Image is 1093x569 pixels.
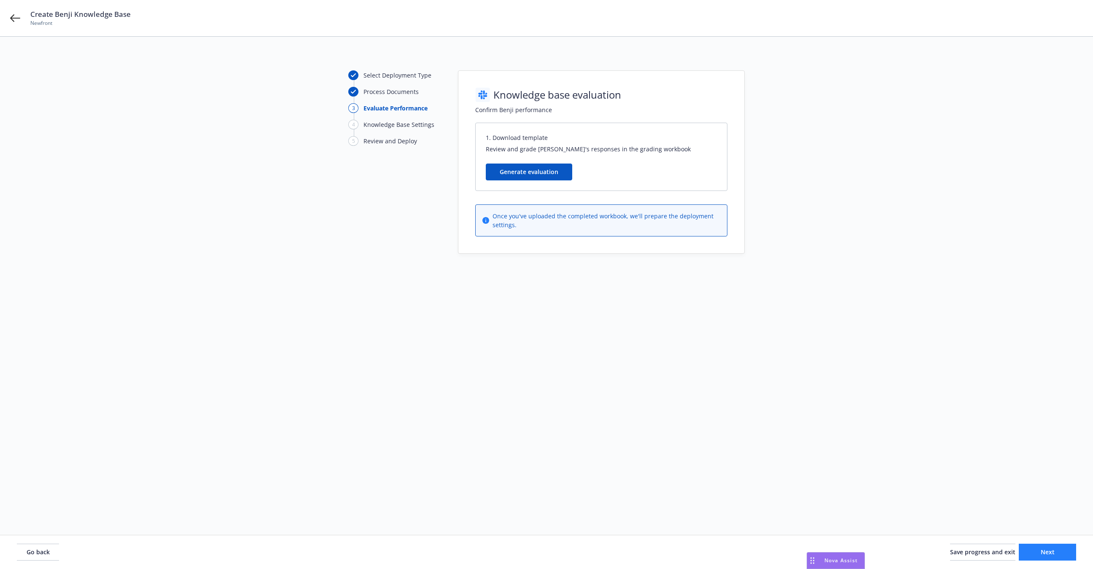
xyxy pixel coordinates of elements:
[363,87,419,96] div: Process Documents
[493,88,621,102] h1: Knowledge base evaluation
[17,544,59,561] button: Go back
[30,19,131,27] span: Newfront
[807,552,865,569] button: Nova Assist
[27,548,50,556] span: Go back
[363,120,434,129] div: Knowledge Base Settings
[824,557,858,564] span: Nova Assist
[950,548,1015,556] span: Save progress and exit
[486,164,572,180] button: Generate evaluation
[348,120,358,129] div: 4
[486,145,717,153] span: Review and grade [PERSON_NAME]'s responses in the grading workbook
[363,137,417,145] div: Review and Deploy
[807,553,818,569] div: Drag to move
[1019,544,1076,561] button: Next
[493,212,720,229] span: Once you've uploaded the completed workbook, we'll prepare the deployment settings.
[363,71,431,80] div: Select Deployment Type
[486,133,717,142] h3: 1. Download template
[1041,548,1055,556] span: Next
[950,544,1015,561] button: Save progress and exit
[348,103,358,113] div: 3
[363,104,428,113] div: Evaluate Performance
[30,9,131,19] span: Create Benji Knowledge Base
[475,105,727,114] h2: Confirm Benji performance
[348,136,358,146] div: 5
